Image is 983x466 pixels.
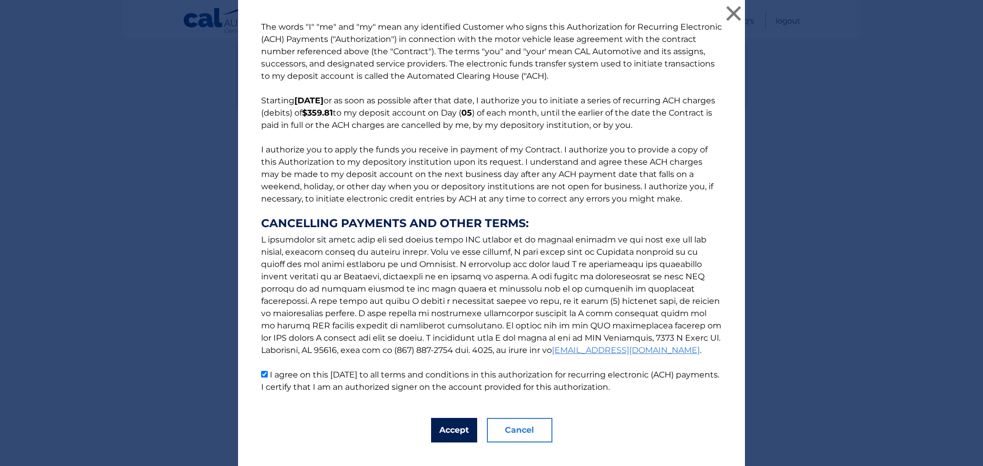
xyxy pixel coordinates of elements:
[302,108,333,118] b: $359.81
[723,3,744,24] button: ×
[294,96,324,105] b: [DATE]
[487,418,552,442] button: Cancel
[261,370,719,392] label: I agree on this [DATE] to all terms and conditions in this authorization for recurring electronic...
[251,21,732,393] p: The words "I" "me" and "my" mean any identified Customer who signs this Authorization for Recurri...
[552,345,700,355] a: [EMAIL_ADDRESS][DOMAIN_NAME]
[461,108,472,118] b: 05
[261,217,722,230] strong: CANCELLING PAYMENTS AND OTHER TERMS:
[431,418,477,442] button: Accept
